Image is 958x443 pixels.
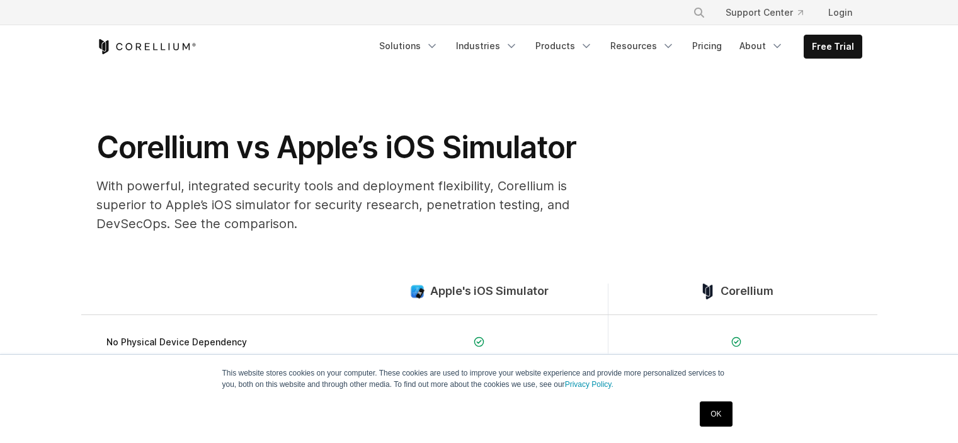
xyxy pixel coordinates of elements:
[688,1,710,24] button: Search
[700,401,732,427] a: OK
[448,35,525,57] a: Industries
[603,35,682,57] a: Resources
[96,176,600,233] p: With powerful, integrated security tools and deployment flexibility, Corellium is superior to App...
[96,129,600,166] h1: Corellium vs Apple’s iOS Simulator
[732,35,791,57] a: About
[409,284,425,299] img: compare_ios-simulator--large
[372,35,862,59] div: Navigation Menu
[818,1,862,24] a: Login
[528,35,600,57] a: Products
[721,284,773,299] span: Corellium
[716,1,813,24] a: Support Center
[96,39,197,54] a: Corellium Home
[731,337,742,347] img: Checkmark
[804,35,862,58] a: Free Trial
[685,35,729,57] a: Pricing
[222,367,736,390] p: This website stores cookies on your computer. These cookies are used to improve your website expe...
[106,337,247,348] span: No Physical Device Dependency
[474,337,484,347] img: Checkmark
[678,1,862,24] div: Navigation Menu
[372,35,446,57] a: Solutions
[430,284,549,299] span: Apple's iOS Simulator
[565,380,613,389] a: Privacy Policy.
